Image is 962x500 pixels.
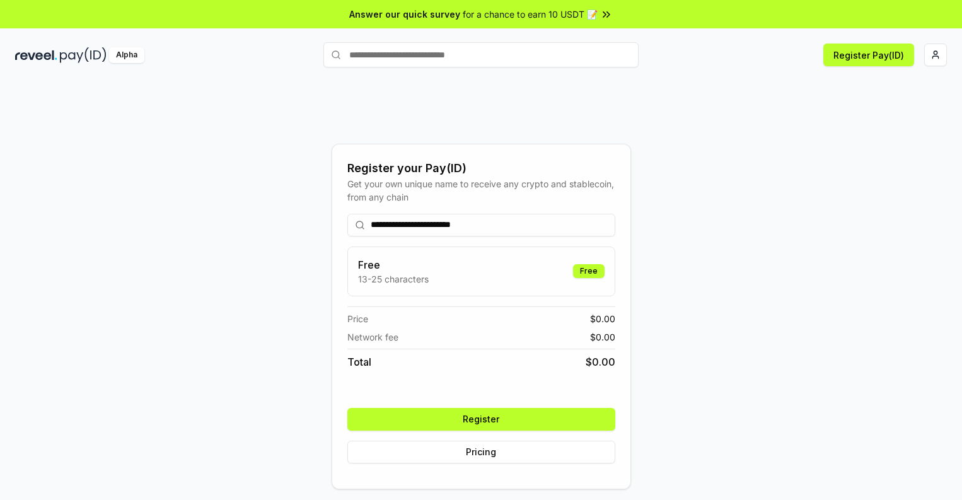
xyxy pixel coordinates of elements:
[15,47,57,63] img: reveel_dark
[590,330,615,344] span: $ 0.00
[586,354,615,369] span: $ 0.00
[347,160,615,177] div: Register your Pay(ID)
[347,441,615,463] button: Pricing
[347,408,615,431] button: Register
[358,272,429,286] p: 13-25 characters
[347,177,615,204] div: Get your own unique name to receive any crypto and stablecoin, from any chain
[347,330,398,344] span: Network fee
[573,264,605,278] div: Free
[60,47,107,63] img: pay_id
[349,8,460,21] span: Answer our quick survey
[590,312,615,325] span: $ 0.00
[347,354,371,369] span: Total
[347,312,368,325] span: Price
[463,8,598,21] span: for a chance to earn 10 USDT 📝
[109,47,144,63] div: Alpha
[823,44,914,66] button: Register Pay(ID)
[358,257,429,272] h3: Free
